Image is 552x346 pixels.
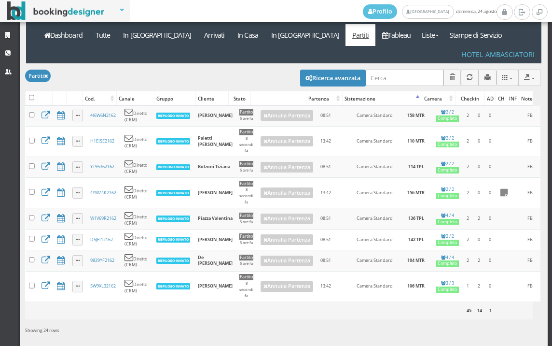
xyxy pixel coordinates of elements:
[417,24,443,46] a: Liste
[462,271,473,302] td: 1
[90,138,114,144] a: H1EISE2162
[408,236,424,243] b: 142 TPL
[422,92,455,105] div: Camera
[375,24,417,46] a: Tableau
[473,157,484,177] td: 0
[240,240,253,245] small: 5 ore fa
[156,215,191,221] a: RIEPILOGO INVIATO
[25,327,59,333] span: Showing 24 rows
[436,260,459,267] div: Completo
[477,307,482,314] b: 14
[196,92,228,105] div: Cliente
[156,283,191,289] a: RIEPILOGO INVIATO
[306,92,342,105] div: Partenza
[407,189,425,196] b: 156 MTR
[121,208,152,229] td: Diretto (CRM)
[154,92,195,105] div: Gruppo
[436,142,459,148] div: Completo
[519,92,535,105] div: Note
[473,126,484,157] td: 0
[473,250,484,271] td: 2
[158,237,189,242] b: RIEPILOGO INVIATO
[231,24,265,46] a: In Casa
[198,189,233,196] b: [PERSON_NAME]
[229,92,250,105] div: Stato
[345,24,375,46] a: Partiti
[121,126,152,157] td: Diretto (CRM)
[436,167,459,173] div: Completo
[512,208,548,229] td: FB
[239,274,253,280] div: Partito
[456,92,484,105] div: Checkin
[462,126,473,157] td: 2
[90,257,114,263] a: 9839YF2162
[436,240,459,246] div: Completo
[158,284,189,288] b: RIEPILOGO INVIATO
[317,250,353,271] td: 08:51
[484,271,496,302] td: 0
[512,105,548,126] td: FB
[239,129,253,135] div: Partito
[484,178,496,208] td: 0
[363,4,497,19] span: domenica, 24 agosto
[264,24,345,46] a: In [GEOGRAPHIC_DATA]
[436,109,459,122] a: 2 / 2Completo
[436,186,459,199] a: 2 / 2Completo
[353,157,400,177] td: Camera Standard
[239,255,253,261] div: Partito
[317,208,353,229] td: 08:51
[407,257,425,263] b: 104 MTR
[239,213,253,219] div: Partito
[239,187,253,204] small: 8 secondi fa
[408,215,424,221] b: 136 TPL
[512,229,548,250] td: FB
[473,208,484,229] td: 2
[461,50,535,58] h4: Hotel Ambasciatori
[117,92,154,105] div: Canale
[489,307,492,314] b: 1
[473,105,484,126] td: 0
[156,163,191,170] a: RIEPILOGO INVIATO
[353,229,400,250] td: Camera Standard
[353,250,400,271] td: Camera Standard
[512,271,548,302] td: FB
[363,4,398,19] a: Profilo
[436,115,459,122] div: Completo
[317,126,353,157] td: 13:42
[436,135,459,148] a: 2 / 2Completo
[156,112,191,118] a: RIEPILOGO INVIATO
[436,160,459,173] a: 2 / 2Completo
[512,157,548,177] td: FB
[436,254,459,267] a: 4 / 4Completo
[484,105,496,126] td: 0
[436,287,459,293] div: Completo
[239,161,253,167] div: Partito
[485,92,496,105] div: AD
[240,219,253,224] small: 5 ore fa
[461,70,479,86] button: Aggiorna
[239,109,253,115] div: Partito
[89,24,117,46] a: Tutte
[198,215,233,221] b: Piazza Valentina
[198,135,233,147] b: Paletti [PERSON_NAME]
[353,208,400,229] td: Camera Standard
[90,283,116,289] a: 5W9XL32162
[512,126,548,157] td: FB
[261,136,314,147] a: Annulla Partenza
[240,168,253,173] small: 5 ore fa
[117,24,198,46] a: In [GEOGRAPHIC_DATA]
[261,162,314,173] a: Annulla Partenza
[484,126,496,157] td: 0
[198,24,231,46] a: Arrivati
[240,261,253,266] small: 5 ore fa
[261,234,314,245] a: Annulla Partenza
[300,70,366,86] button: Ricerca avanzata
[261,256,314,266] a: Annulla Partenza
[90,112,116,118] a: 4I6W6N2162
[239,136,253,153] small: 8 secondi fa
[317,229,353,250] td: 08:51
[484,208,496,229] td: 0
[343,92,422,105] div: Sistemazione
[407,112,425,118] b: 158 MTR
[121,105,152,126] td: Diretto (CRM)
